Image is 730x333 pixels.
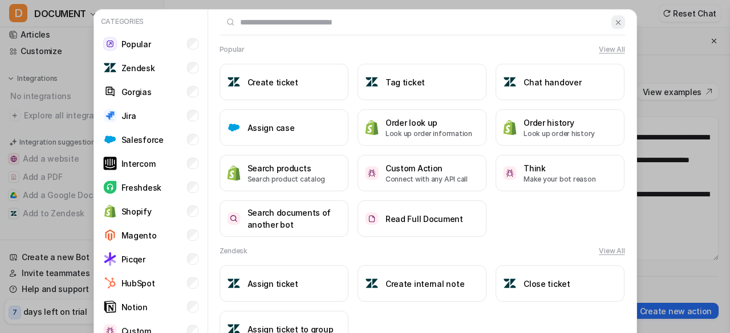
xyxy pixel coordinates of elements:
img: Create internal note [365,277,379,290]
h3: Search products [248,162,326,174]
p: Popular [121,38,151,50]
img: Read Full Document [365,212,379,225]
p: Jira [121,110,136,122]
img: Create ticket [227,75,241,89]
img: Tag ticket [365,75,379,89]
img: Assign ticket [227,277,241,290]
p: Picqer [121,253,145,265]
p: Shopify [121,205,152,217]
button: Custom ActionCustom ActionConnect with any API call [358,155,486,191]
h3: Create ticket [248,76,298,88]
button: Assign ticketAssign ticket [220,265,348,302]
button: Create ticketCreate ticket [220,64,348,100]
img: Order history [503,120,517,135]
p: Salesforce [121,134,164,146]
h2: Zendesk [220,246,248,256]
h3: Create internal note [386,278,464,290]
img: Assign case [227,121,241,134]
h3: Think [524,162,595,174]
img: Custom Action [365,166,379,179]
h3: Close ticket [524,278,570,290]
button: Search documents of another botSearch documents of another bot [220,200,348,237]
h2: Popular [220,44,245,55]
button: Chat handoverChat handover [496,64,624,100]
button: Order look upOrder look upLook up order information [358,109,486,146]
p: Make your bot reason [524,174,595,184]
img: Order look up [365,120,379,135]
p: Look up order information [386,129,472,139]
h3: Order history [524,117,595,129]
img: Think [503,166,517,179]
h3: Assign ticket [248,278,298,290]
button: Tag ticketTag ticket [358,64,486,100]
p: Freshdesk [121,182,161,194]
h3: Read Full Document [386,213,463,225]
p: Categories [99,14,203,29]
p: Notion [121,301,148,313]
button: View All [599,44,624,55]
h3: Chat handover [524,76,581,88]
img: Search documents of another bot [227,212,241,225]
p: Magento [121,229,157,241]
button: View All [599,246,624,256]
button: Order historyOrder historyLook up order history [496,109,624,146]
h3: Custom Action [386,162,468,174]
p: Look up order history [524,129,595,139]
button: Assign caseAssign case [220,109,348,146]
p: Intercom [121,158,156,170]
p: Connect with any API call [386,174,468,184]
p: HubSpot [121,277,155,289]
p: Gorgias [121,86,152,98]
img: Chat handover [503,75,517,89]
button: Create internal noteCreate internal note [358,265,486,302]
button: Close ticketClose ticket [496,265,624,302]
button: ThinkThinkMake your bot reason [496,155,624,191]
button: Search productsSearch productsSearch product catalog [220,155,348,191]
h3: Assign case [248,122,295,134]
p: Zendesk [121,62,155,74]
img: Close ticket [503,277,517,290]
h3: Order look up [386,117,472,129]
img: Search products [227,165,241,180]
h3: Search documents of another bot [248,207,341,231]
h3: Tag ticket [386,76,425,88]
button: Read Full DocumentRead Full Document [358,200,486,237]
p: Search product catalog [248,174,326,184]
